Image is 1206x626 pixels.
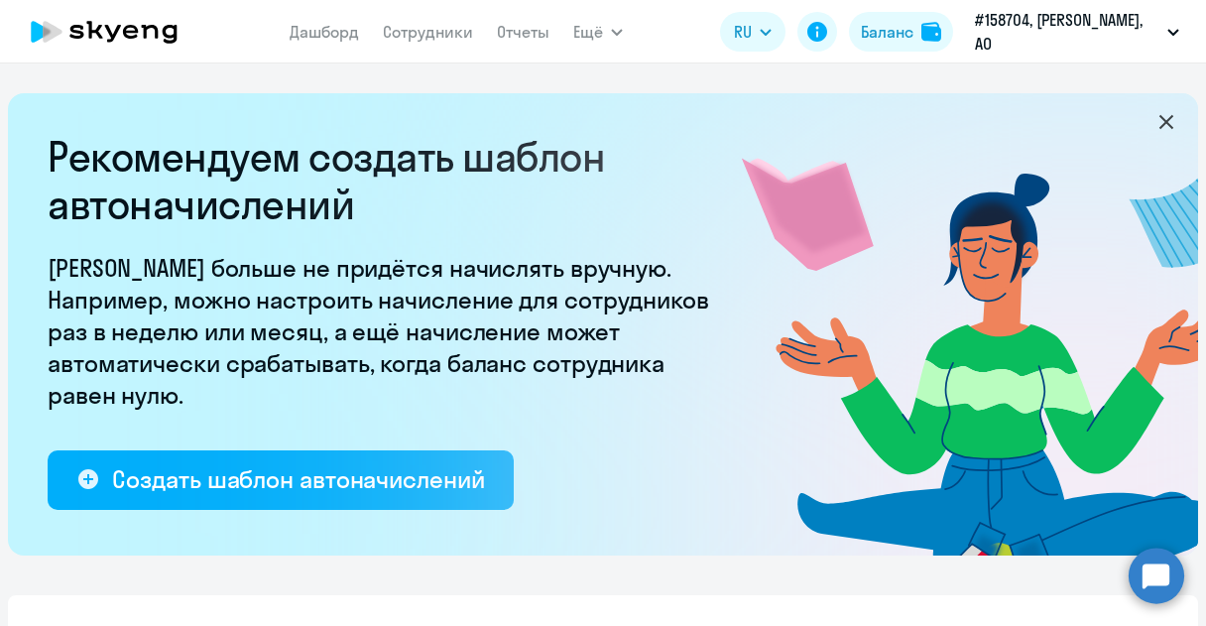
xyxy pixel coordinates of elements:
[112,463,484,495] div: Создать шаблон автоначислений
[921,22,941,42] img: balance
[573,20,603,44] span: Ещё
[861,20,913,44] div: Баланс
[383,22,473,42] a: Сотрудники
[720,12,785,52] button: RU
[48,450,514,510] button: Создать шаблон автоначислений
[48,252,722,411] p: [PERSON_NAME] больше не придётся начислять вручную. Например, можно настроить начисление для сотр...
[849,12,953,52] button: Балансbalance
[497,22,549,42] a: Отчеты
[48,133,722,228] h2: Рекомендуем создать шаблон автоначислений
[965,8,1189,56] button: #158704, [PERSON_NAME], АО
[290,22,359,42] a: Дашборд
[573,12,623,52] button: Ещё
[975,8,1159,56] p: #158704, [PERSON_NAME], АО
[734,20,752,44] span: RU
